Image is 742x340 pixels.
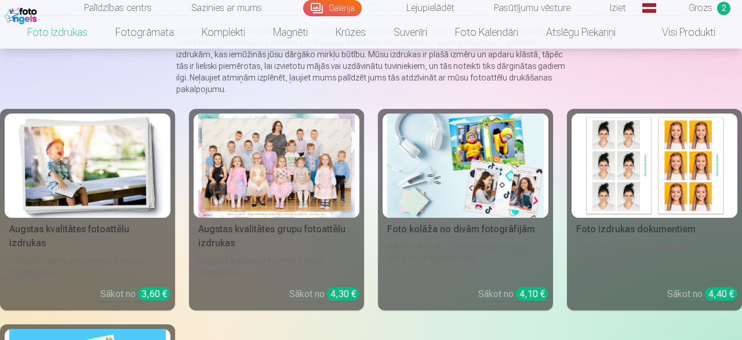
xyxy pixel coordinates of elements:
[705,287,737,301] div: 4,40 €
[101,16,188,49] a: Fotogrāmata
[667,287,737,301] div: Sākot no
[689,1,712,15] span: Grozs
[100,287,170,301] div: Sākot no
[13,16,101,49] a: Foto izdrukas
[717,2,730,15] span: 2
[576,114,733,218] img: Foto izdrukas dokumentiem
[327,287,359,301] div: 4,30 €
[289,287,359,301] div: Sākot no
[572,222,737,236] div: Foto izdrukas dokumentiem
[5,222,170,250] div: Augstas kvalitātes fotoattēlu izdrukas
[5,5,40,24] img: /fa1
[188,16,259,49] a: Komplekti
[138,287,170,301] div: 3,60 €
[259,16,322,49] a: Magnēti
[567,109,742,310] a: Foto izdrukas dokumentiemFoto izdrukas dokumentiemUniversālas foto izdrukas dokumentiem (6 fotogr...
[322,16,380,49] a: Krūzes
[194,255,359,278] div: Spilgtas krāsas uz Fuji Film Crystal fotopapīra
[478,287,548,301] div: Sākot no
[441,16,532,49] a: Foto kalendāri
[516,287,548,301] div: 4,10 €
[194,222,359,250] div: Augstas kvalitātes grupu fotoattēlu izdrukas
[189,109,364,310] a: Augstas kvalitātes grupu fotoattēlu izdrukasSpilgtas krāsas uz Fuji Film Crystal fotopapīraSākot ...
[383,241,548,278] div: [DEMOGRAPHIC_DATA] neaizmirstami mirkļi vienā skaistā bildē
[5,255,170,278] div: 210 gsm papīrs, piesātināta krāsa un detalizācija
[630,16,729,49] a: Visi produkti
[532,16,630,49] a: Atslēgu piekariņi
[572,241,737,278] div: Universālas foto izdrukas dokumentiem (6 fotogrāfijas)
[380,16,441,49] a: Suvenīri
[176,25,566,95] p: Šajā digitālajā laikmetā dārgās atmiņas bieži paliek nepamanītas un aizmirstas ierīcēs. Mūsu foto...
[383,222,548,236] div: Foto kolāža no divām fotogrāfijām
[387,114,544,218] img: Foto kolāža no divām fotogrāfijām
[378,109,553,310] a: Foto kolāža no divām fotogrāfijāmFoto kolāža no divām fotogrāfijām[DEMOGRAPHIC_DATA] neaizmirstam...
[9,114,166,218] img: Augstas kvalitātes fotoattēlu izdrukas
